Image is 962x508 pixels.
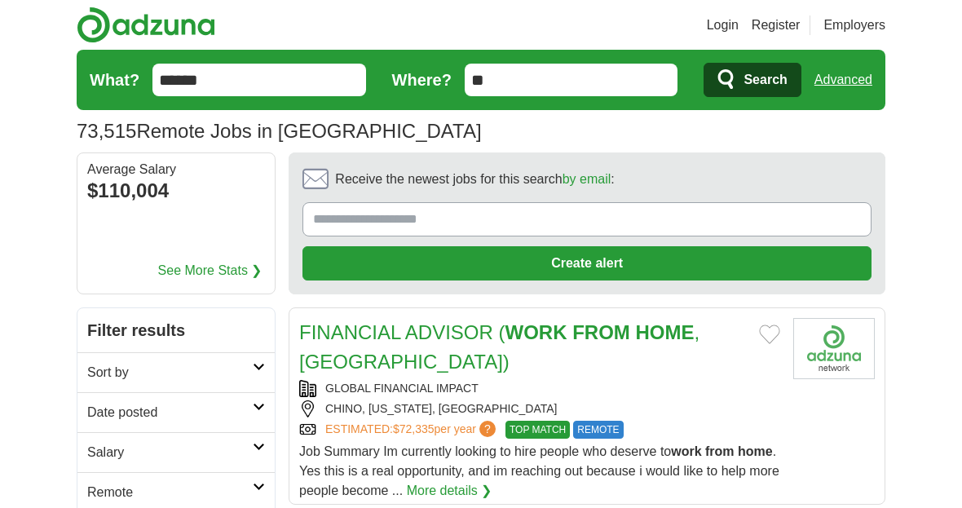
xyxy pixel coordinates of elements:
[671,444,701,458] strong: work
[793,318,875,379] img: Company logo
[158,261,263,281] a: See More Stats ❯
[325,421,499,439] a: ESTIMATED:$72,335per year?
[705,444,735,458] strong: from
[738,444,773,458] strong: home
[299,444,779,497] span: Job Summary Im currently looking to hire people who deserve to . Yes this is a real opportunity, ...
[77,120,482,142] h1: Remote Jobs in [GEOGRAPHIC_DATA]
[505,321,567,343] strong: WORK
[302,246,872,281] button: Create alert
[752,15,801,35] a: Register
[563,172,611,186] a: by email
[87,176,265,205] div: $110,004
[87,163,265,176] div: Average Salary
[479,421,496,437] span: ?
[87,403,253,422] h2: Date posted
[299,400,780,417] div: CHINO, [US_STATE], [GEOGRAPHIC_DATA]
[704,63,801,97] button: Search
[87,443,253,462] h2: Salary
[572,321,630,343] strong: FROM
[393,422,435,435] span: $72,335
[744,64,787,96] span: Search
[77,352,275,392] a: Sort by
[635,321,694,343] strong: HOME
[299,380,780,397] div: GLOBAL FINANCIAL IMPACT
[77,308,275,352] h2: Filter results
[707,15,739,35] a: Login
[87,363,253,382] h2: Sort by
[77,7,215,43] img: Adzuna logo
[814,64,872,96] a: Advanced
[759,325,780,344] button: Add to favorite jobs
[87,483,253,502] h2: Remote
[77,392,275,432] a: Date posted
[77,117,136,146] span: 73,515
[407,481,492,501] a: More details ❯
[335,170,614,189] span: Receive the newest jobs for this search :
[392,68,452,92] label: Where?
[90,68,139,92] label: What?
[505,421,570,439] span: TOP MATCH
[823,15,885,35] a: Employers
[573,421,623,439] span: REMOTE
[77,432,275,472] a: Salary
[299,321,699,373] a: FINANCIAL ADVISOR (WORK FROM HOME, [GEOGRAPHIC_DATA])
